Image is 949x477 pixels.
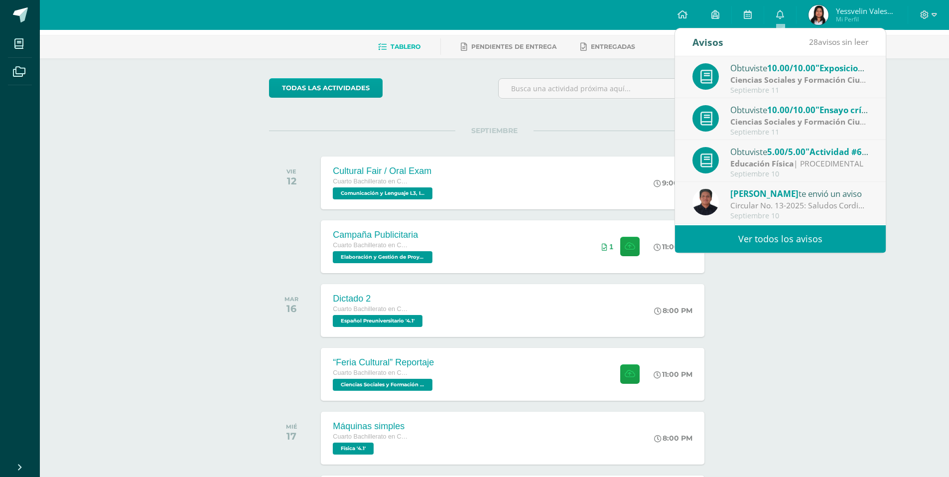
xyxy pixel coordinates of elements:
img: eff8bfa388aef6dbf44d967f8e9a2edc.png [692,189,719,215]
div: Septiembre 11 [730,128,869,137]
span: avisos sin leer [809,36,868,47]
div: te envió un aviso [730,187,869,200]
a: Pendientes de entrega [461,39,556,55]
div: Archivos entregados [602,243,613,251]
div: Campaña Publicitaria [333,230,435,240]
strong: Ciencias Sociales y Formación Ciudadana 4 [730,116,895,127]
div: 8:00 PM [654,306,692,315]
span: Cuarto Bachillerato en Ciencias y Letras [333,433,407,440]
div: Obtuviste en [730,145,869,158]
div: MAR [284,296,298,303]
div: 11:00 PM [654,242,692,251]
div: Dictado 2 [333,294,425,304]
span: Pendientes de entrega [471,43,556,50]
span: Comunicación y Lenguaje L3, Inglés 4 'Inglés Avanzado' [333,187,432,199]
div: | PROCEDIMENTAL [730,116,869,128]
span: Cuarto Bachillerato en Ciencias y Letras [333,178,407,185]
div: 17 [286,430,297,442]
span: [PERSON_NAME] [730,188,799,199]
div: Obtuviste en [730,61,869,74]
a: Entregadas [580,39,635,55]
div: “Feria Cultural” Reportaje [333,357,435,368]
span: 10.00/10.00 [767,62,815,74]
div: Cultural Fair / Oral Exam [333,166,435,176]
div: 12 [286,175,296,187]
div: Septiembre 10 [730,212,869,220]
strong: Ciencias Sociales y Formación Ciudadana 4 [730,74,895,85]
div: Circular No. 13-2025: Saludos Cordiales, por este medio se hace notificación electrónica de la ci... [730,200,869,211]
span: 5.00/5.00 [767,146,806,158]
span: Física '4.1' [333,443,374,455]
div: 9:00 AM [654,178,692,187]
span: Cuarto Bachillerato en Ciencias y Letras [333,369,407,376]
span: Español Preuniversitario '4.1' [333,315,422,327]
span: 10.00/10.00 [767,104,815,116]
span: Ciencias Sociales y Formación Ciudadana 4 '4.1' [333,379,432,391]
img: 4c93e1f247c43285e4a51d777836c6fd.png [809,5,828,25]
span: Entregadas [591,43,635,50]
div: Obtuviste en [730,103,869,116]
div: | PROCEDIMENTAL [730,158,869,169]
span: Yessvelin Valeska del Rosario [836,6,896,16]
a: Ver todos los avisos [675,225,886,253]
div: VIE [286,168,296,175]
span: Tablero [391,43,420,50]
div: Septiembre 10 [730,170,869,178]
span: Cuarto Bachillerato en Ciencias y Letras [333,306,407,313]
div: | PROCEDIMENTAL [730,74,869,86]
a: Tablero [378,39,420,55]
strong: Educación Física [730,158,794,169]
span: Elaboración y Gestión de Proyectos '4.1' [333,251,432,263]
span: 1 [609,243,613,251]
div: Máquinas simples [333,421,407,432]
span: "Exposiciones" [815,62,876,74]
input: Busca una actividad próxima aquí... [499,79,719,98]
div: 16 [284,303,298,315]
div: MIÉ [286,423,297,430]
div: 11:00 PM [654,370,692,379]
span: Mi Perfil [836,15,896,23]
span: SEPTIEMBRE [455,126,534,135]
div: Septiembre 11 [730,86,869,95]
span: Cuarto Bachillerato en Ciencias y Letras [333,242,407,249]
div: Avisos [692,28,723,56]
a: todas las Actividades [269,78,383,98]
div: 8:00 PM [654,434,692,443]
span: 28 [809,36,818,47]
span: "Actividad #6" [806,146,868,158]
